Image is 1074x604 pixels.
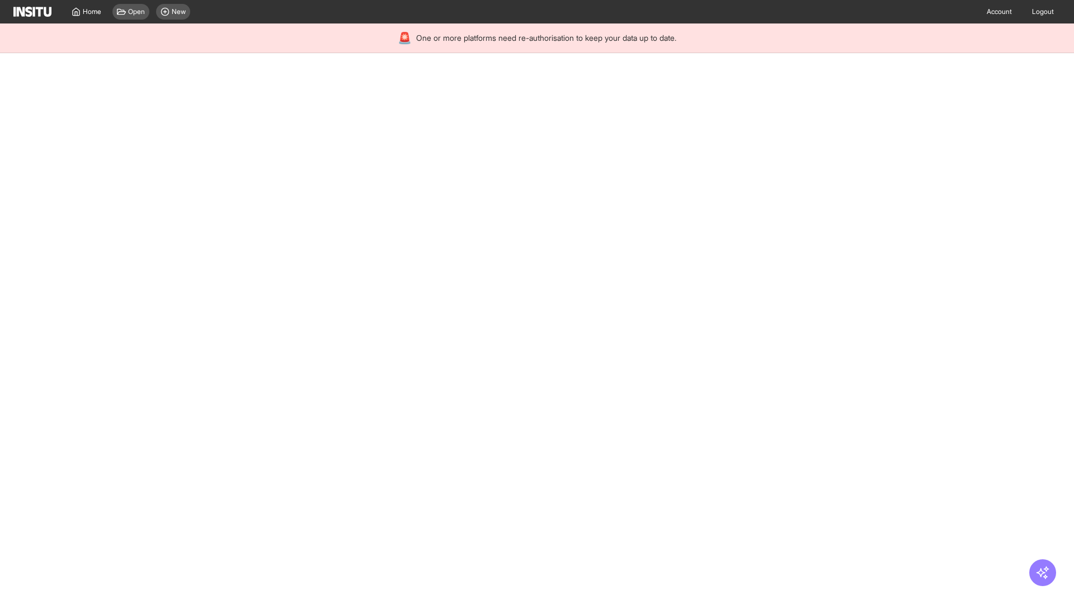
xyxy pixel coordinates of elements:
[416,32,676,44] span: One or more platforms need re-authorisation to keep your data up to date.
[83,7,101,16] span: Home
[13,7,51,17] img: Logo
[172,7,186,16] span: New
[128,7,145,16] span: Open
[398,30,412,46] div: 🚨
